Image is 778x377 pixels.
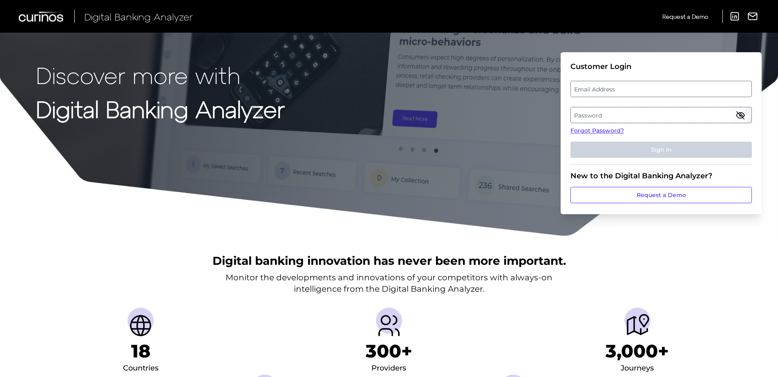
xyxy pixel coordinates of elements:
[226,272,552,295] p: Monitor the developments and innovations of your competitors with always-on intelligence from the...
[570,62,752,71] div: Customer Login
[19,11,65,22] img: Curinos
[127,313,154,339] img: Countries
[570,171,752,180] div: New to the Digital Banking Analyzer?
[123,362,159,375] div: Countries
[571,82,751,96] label: Email Address
[606,340,669,362] h1: 3,000+
[212,253,566,268] h2: Digital banking innovation has never been more important.
[621,362,654,375] div: Journeys
[36,62,285,88] p: Discover more with
[371,362,406,375] div: Providers
[571,108,751,122] label: Password
[570,187,752,203] a: Request a Demo
[376,313,402,339] img: Providers
[570,126,752,135] a: Forgot Password?
[84,11,193,22] span: Digital Banking Analyzer
[131,340,150,362] h1: 18
[624,313,651,339] img: Journeys
[570,142,752,158] button: Sign In
[662,10,708,23] a: Request a Demo
[662,13,708,20] span: Request a Demo
[36,95,285,122] strong: Digital Banking Analyzer
[366,340,412,362] h1: 300+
